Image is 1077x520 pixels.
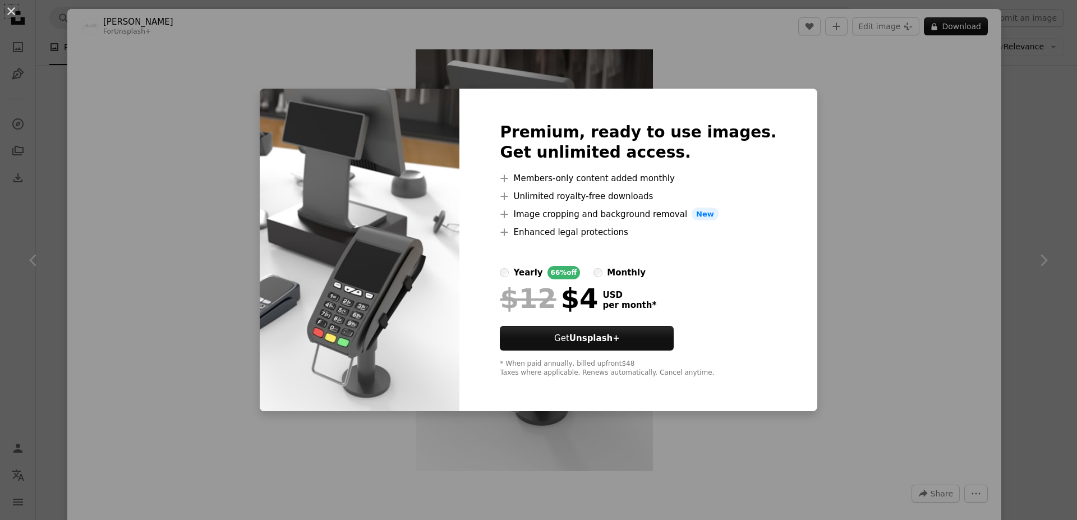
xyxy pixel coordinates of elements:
li: Enhanced legal protections [500,226,776,239]
div: monthly [607,266,646,279]
div: * When paid annually, billed upfront $48 Taxes where applicable. Renews automatically. Cancel any... [500,360,776,378]
span: per month * [602,300,656,310]
div: 66% off [547,266,581,279]
img: premium_photo-1682766213761-1c59cf77314a [260,89,459,412]
span: USD [602,290,656,300]
div: yearly [513,266,542,279]
li: Image cropping and background removal [500,208,776,221]
input: yearly66%off [500,268,509,277]
strong: Unsplash+ [569,333,620,343]
h2: Premium, ready to use images. Get unlimited access. [500,122,776,163]
input: monthly [593,268,602,277]
li: Members-only content added monthly [500,172,776,185]
div: $4 [500,284,598,313]
li: Unlimited royalty-free downloads [500,190,776,203]
span: New [692,208,719,221]
span: $12 [500,284,556,313]
button: GetUnsplash+ [500,326,674,351]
